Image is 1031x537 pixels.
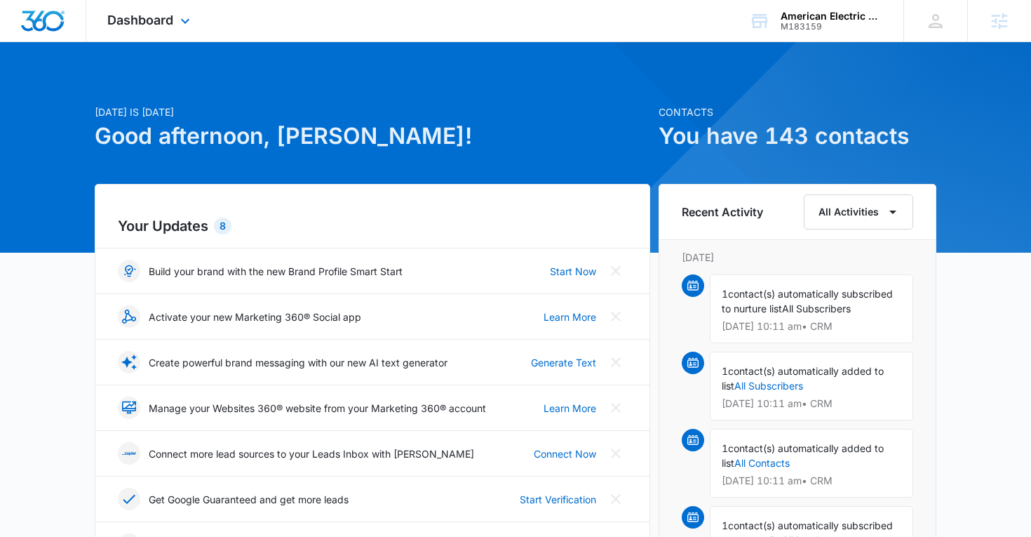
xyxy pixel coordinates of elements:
[534,446,596,461] a: Connect Now
[722,519,728,531] span: 1
[682,250,913,265] p: [DATE]
[722,442,728,454] span: 1
[149,446,474,461] p: Connect more lead sources to your Leads Inbox with [PERSON_NAME]
[95,105,650,119] p: [DATE] is [DATE]
[531,355,596,370] a: Generate Text
[520,492,596,507] a: Start Verification
[95,119,650,153] h1: Good afternoon, [PERSON_NAME]!
[605,442,627,465] button: Close
[722,288,893,314] span: contact(s) automatically subscribed to nurture list
[214,218,231,234] div: 8
[722,365,728,377] span: 1
[722,288,728,300] span: 1
[605,305,627,328] button: Close
[118,216,627,237] h2: Your Updates
[605,397,627,419] button: Close
[149,310,361,324] p: Activate your new Marketing 360® Social app
[659,119,936,153] h1: You have 143 contacts
[722,321,901,331] p: [DATE] 10:11 am • CRM
[544,310,596,324] a: Learn More
[722,476,901,486] p: [DATE] 10:11 am • CRM
[682,204,763,220] h6: Recent Activity
[544,401,596,416] a: Learn More
[722,399,901,409] p: [DATE] 10:11 am • CRM
[722,442,884,469] span: contact(s) automatically added to list
[149,355,447,370] p: Create powerful brand messaging with our new AI text generator
[782,303,851,314] span: All Subscribers
[781,22,883,32] div: account id
[605,351,627,373] button: Close
[605,488,627,510] button: Close
[722,365,884,392] span: contact(s) automatically added to list
[781,11,883,22] div: account name
[149,401,486,416] p: Manage your Websites 360® website from your Marketing 360® account
[659,105,936,119] p: Contacts
[149,492,349,507] p: Get Google Guaranteed and get more leads
[550,264,596,279] a: Start Now
[804,194,913,230] button: All Activities
[734,380,803,392] a: All Subscribers
[107,13,173,27] span: Dashboard
[605,260,627,282] button: Close
[149,264,403,279] p: Build your brand with the new Brand Profile Smart Start
[734,457,790,469] a: All Contacts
